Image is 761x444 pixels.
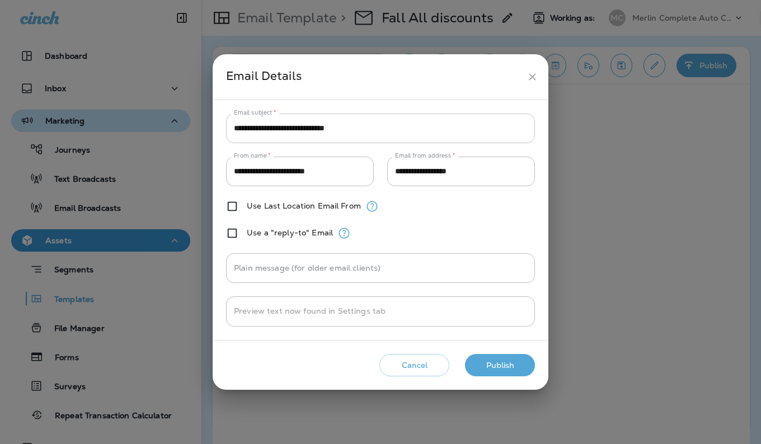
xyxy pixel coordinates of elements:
label: From name [234,152,271,160]
button: close [522,67,543,87]
label: Email from address [395,152,455,160]
label: Use a "reply-to" Email [247,228,333,237]
button: Publish [465,354,535,377]
label: Use Last Location Email From [247,201,361,210]
button: Cancel [379,354,449,377]
label: Email subject [234,108,276,117]
div: Email Details [226,67,522,87]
